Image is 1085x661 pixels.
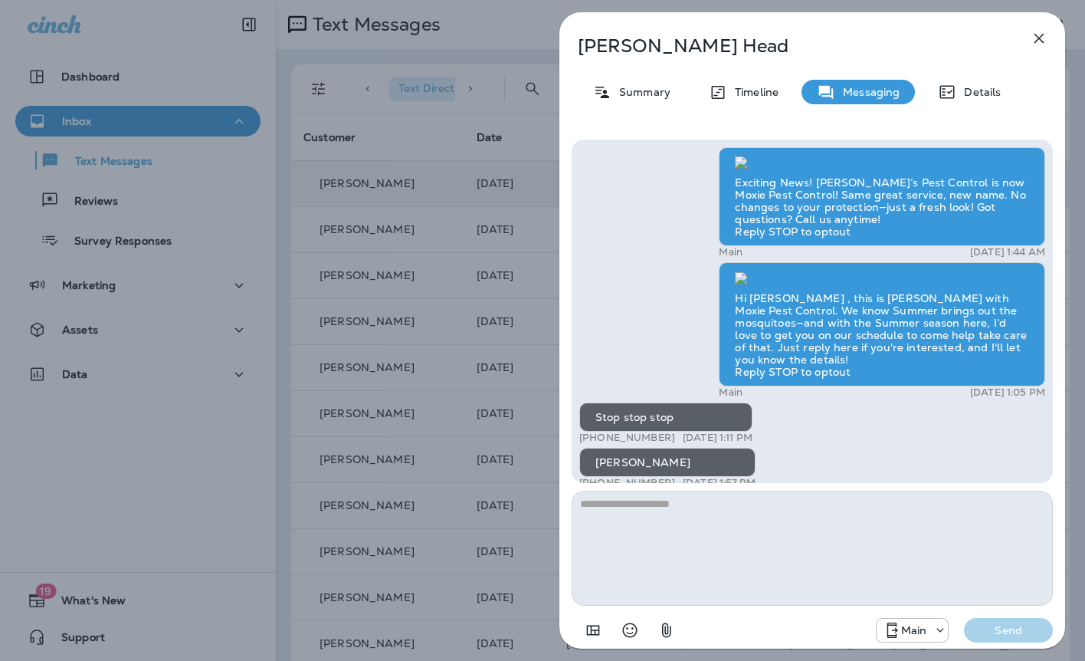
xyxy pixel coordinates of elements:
p: Messaging [835,86,900,98]
p: [PHONE_NUMBER] [579,477,675,489]
p: [PERSON_NAME] Head [578,35,996,57]
img: twilio-download [735,272,747,284]
p: Main [719,246,742,258]
button: Add in a premade template [578,615,608,646]
div: Exciting News! [PERSON_NAME]’s Pest Control is now Moxie Pest Control! Same great service, new na... [719,147,1045,247]
p: [DATE] 1:05 PM [970,386,1045,399]
button: Select an emoji [615,615,645,646]
p: Main [719,386,742,399]
p: [DATE] 1:57 PM [683,477,756,489]
p: [PHONE_NUMBER] [579,432,675,444]
div: Stop stop stop [579,403,752,432]
p: Details [956,86,1001,98]
p: [DATE] 1:44 AM [970,246,1045,258]
div: Hi [PERSON_NAME] , this is [PERSON_NAME] with Moxie Pest Control. We know Summer brings out the m... [719,262,1045,386]
p: Timeline [727,86,779,98]
div: [PERSON_NAME] [579,448,756,477]
p: Main [901,624,927,636]
p: [DATE] 1:11 PM [683,432,752,444]
img: twilio-download [735,156,747,169]
div: +1 (817) 482-3792 [877,621,949,640]
p: Summary [611,86,670,98]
